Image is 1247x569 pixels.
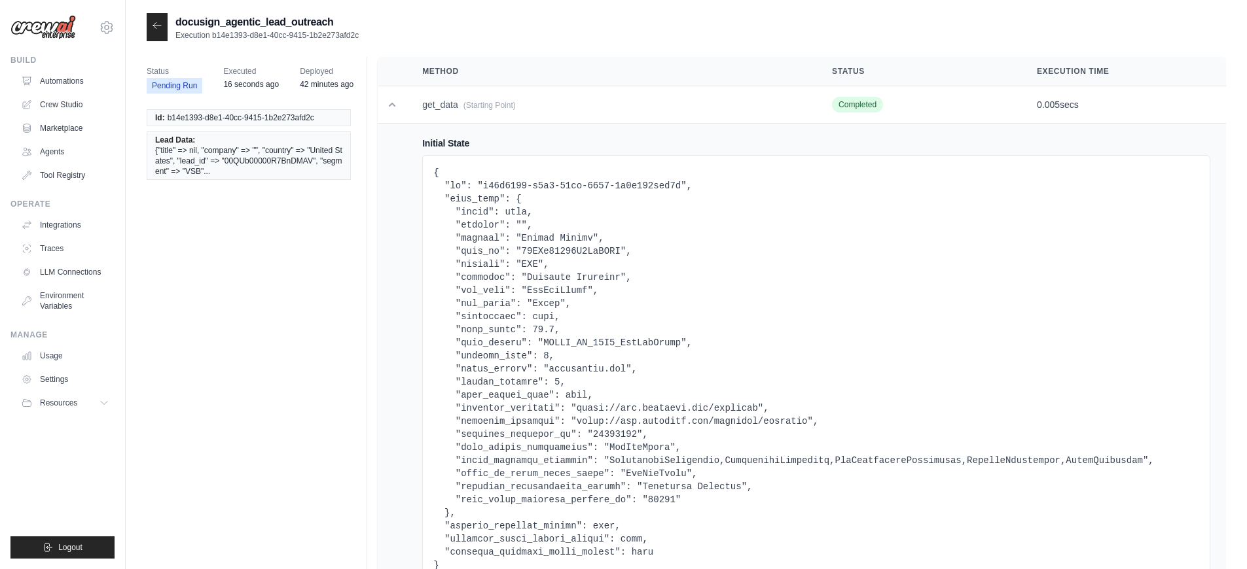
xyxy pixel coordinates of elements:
a: Automations [16,71,115,92]
h2: docusign_agentic_lead_outreach [175,14,359,30]
h4: Initial State [422,137,1210,150]
span: Id: [155,112,165,123]
time: August 21, 2025 at 11:10 CDT [300,80,353,89]
time: August 21, 2025 at 11:51 CDT [223,80,279,89]
button: Resources [16,392,115,413]
iframe: Chat Widget [1182,506,1247,569]
span: {"title" => nil, "company" => "", "country" => "United States", "lead_id" => "00QUb00000R7BnDMAV"... [155,145,342,177]
td: get_data [407,86,816,124]
th: Execution Time [1021,57,1226,86]
span: Pending Run [147,78,202,94]
a: Marketplace [16,118,115,139]
a: Traces [16,238,115,259]
span: 0.005 [1037,99,1060,110]
img: Logo [10,15,76,40]
a: Environment Variables [16,285,115,317]
span: Logout [58,542,82,553]
span: Deployed [300,65,353,78]
div: Build [10,55,115,65]
td: secs [1021,86,1226,124]
span: b14e1393-d8e1-40cc-9415-1b2e273afd2c [168,112,314,123]
span: Lead Data: [155,135,195,145]
span: Completed [832,97,883,112]
a: Usage [16,345,115,366]
th: Status [816,57,1021,86]
a: Tool Registry [16,165,115,186]
div: Operate [10,199,115,209]
button: Logout [10,536,115,559]
div: Manage [10,330,115,340]
a: LLM Connections [16,262,115,283]
th: Method [407,57,816,86]
span: (Starting Point) [463,101,516,110]
a: Agents [16,141,115,162]
a: Integrations [16,215,115,235]
span: Executed [223,65,279,78]
a: Crew Studio [16,94,115,115]
p: Execution b14e1393-d8e1-40cc-9415-1b2e273afd2c [175,30,359,41]
span: Resources [40,398,77,408]
span: Status [147,65,202,78]
a: Settings [16,369,115,390]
